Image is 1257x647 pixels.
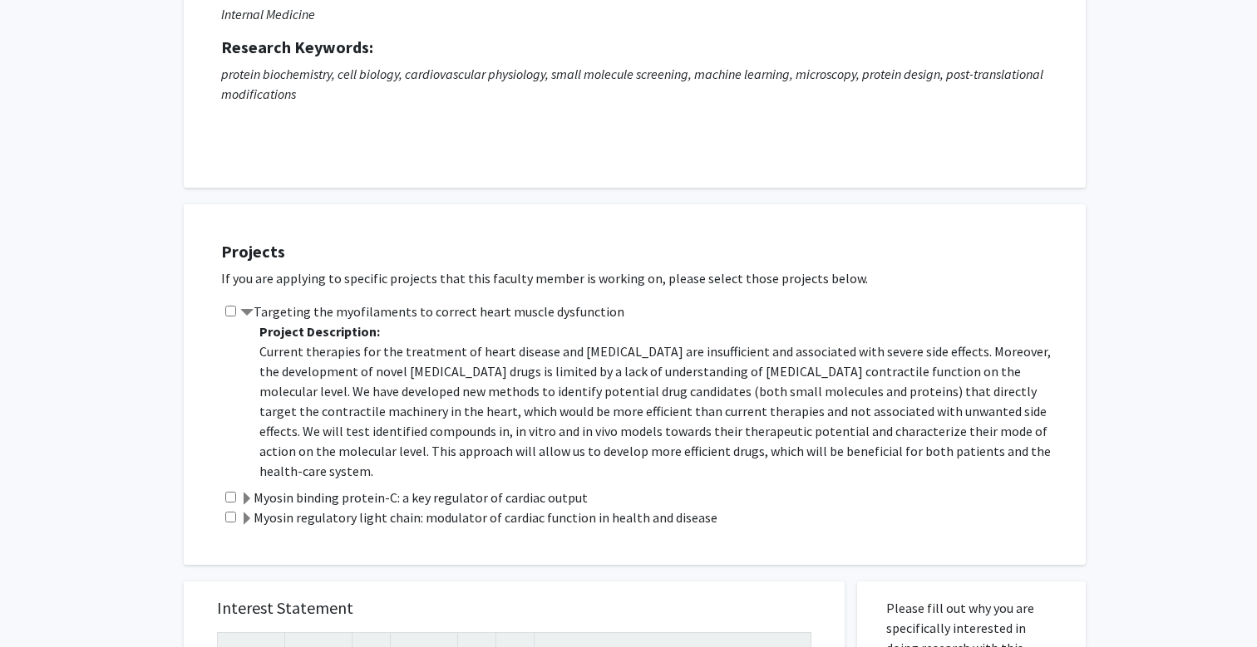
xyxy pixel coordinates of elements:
p: If you are applying to specific projects that this faculty member is working on, please select th... [221,268,1069,288]
i: Internal Medicine [221,6,315,22]
label: Targeting the myofilaments to correct heart muscle dysfunction [240,301,624,321]
iframe: Chat [12,572,71,635]
p: protein biochemistry, cell biology, cardiovascular physiology, small molecule screening, machine ... [221,64,1048,104]
span: Current therapies for the treatment of heart disease and [MEDICAL_DATA] are insufficient and asso... [259,343,1051,479]
strong: Research Keywords: [221,37,373,57]
label: Myosin regulatory light chain: modulator of cardiac function in health and disease [240,507,717,527]
label: Myosin binding protein-C: a key regulator of cardiac output [240,488,588,507]
h5: Interest Statement [217,598,811,618]
b: Project Description: [259,323,380,340]
strong: Projects [221,241,285,262]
